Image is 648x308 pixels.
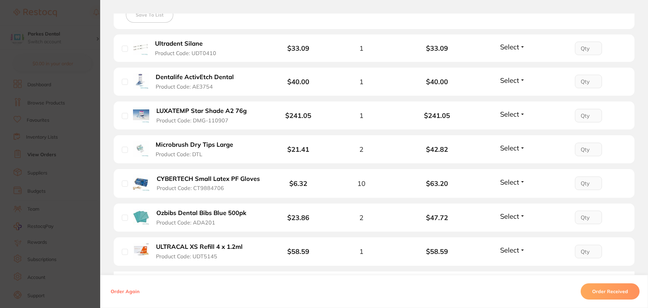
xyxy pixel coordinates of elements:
button: ULTRACAL XS Refill 4 x 1.2ml Product Code: UDT5145 [154,243,250,260]
b: $40.00 [399,78,475,86]
button: LUXATEMP Star Shade A2 76g Product Code: DMG-110907 [154,107,254,124]
input: Qty [575,143,602,156]
img: Ultradent Silane [133,40,148,55]
span: 1 [359,112,363,119]
span: Product Code: UDT0410 [155,50,216,56]
input: Qty [575,42,602,55]
b: $40.00 [287,77,309,86]
b: $47.72 [399,214,475,221]
button: CYBERTECH Small Latex PF Gloves Product Code: CT9884706 [155,175,263,192]
b: Microbrush Dry Tips Large [156,141,233,148]
b: $33.09 [287,44,309,52]
button: Ozbibs Dental Bibs Blue 500pk Product Code: ADA201 [154,209,254,226]
input: Qty [575,75,602,88]
button: Select [498,144,527,152]
span: Select [500,76,519,85]
button: Select [498,246,527,254]
span: 1 [359,78,363,86]
b: $241.05 [285,111,311,120]
button: Select [498,76,527,85]
b: Ozbibs Dental Bibs Blue 500pk [156,210,246,217]
span: Product Code: ADA201 [156,219,215,226]
b: $33.09 [399,44,475,52]
span: Select [500,246,519,254]
input: Qty [575,245,602,258]
img: LUXATEMP Star Shade A2 76g [133,107,149,123]
span: 10 [357,180,365,187]
input: Qty [575,211,602,224]
b: $241.05 [399,112,475,119]
img: Ozbibs Dental Bibs Blue 500pk [133,209,149,225]
button: Select [498,212,527,220]
input: Qty [575,176,602,190]
button: Select [498,178,527,186]
img: ULTRACAL XS Refill 4 x 1.2ml [133,243,149,259]
span: Product Code: CT9884706 [157,185,224,191]
b: $42.82 [399,145,475,153]
span: 1 [359,247,363,255]
span: 2 [359,214,363,221]
span: Select [500,212,519,220]
b: CYBERTECH Small Latex PF Gloves [157,175,260,183]
button: Select [498,110,527,118]
button: Save To List [126,7,173,23]
b: Ultradent Silane [155,40,203,47]
span: Select [500,178,519,186]
span: 2 [359,145,363,153]
span: Product Code: UDT5145 [156,253,217,259]
button: Dentalife ActivEtch Dental Product Code: AE3754 [154,73,242,90]
span: Select [500,43,519,51]
b: $63.20 [399,180,475,187]
span: Select [500,144,519,152]
b: $21.41 [287,145,309,153]
input: Qty [575,109,602,122]
span: Product Code: DTL [156,151,202,157]
button: Order Again [109,288,141,294]
button: Select [498,43,527,51]
b: LUXATEMP Star Shade A2 76g [156,108,247,115]
span: Select [500,110,519,118]
span: 1 [359,44,363,52]
button: Microbrush Dry Tips Large Product Code: DTL [154,141,241,158]
b: $58.59 [399,247,475,255]
button: Order Received [581,283,640,300]
b: $58.59 [287,247,309,256]
b: ULTRACAL XS Refill 4 x 1.2ml [156,243,243,251]
span: Product Code: AE3754 [156,84,213,90]
img: Microbrush Dry Tips Large [133,141,149,156]
b: $6.32 [289,179,307,188]
img: Dentalife ActivEtch Dental [133,73,149,89]
button: Ultradent Silane Product Code: UDT0410 [153,40,225,56]
span: Product Code: DMG-110907 [156,117,228,123]
b: Dentalife ActivEtch Dental [156,74,234,81]
b: $23.86 [287,213,309,222]
img: CYBERTECH Small Latex PF Gloves [133,174,150,191]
